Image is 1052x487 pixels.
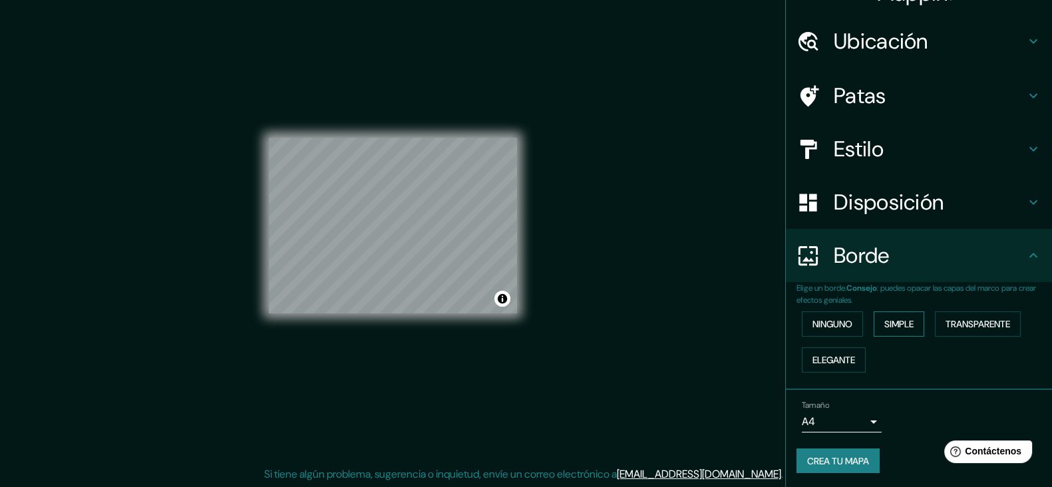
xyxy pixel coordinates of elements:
[935,311,1021,337] button: Transparente
[264,467,617,481] font: Si tiene algún problema, sugerencia o inquietud, envíe un correo electrónico a
[834,188,944,216] font: Disposición
[781,467,783,481] font: .
[846,283,877,293] font: Consejo
[796,283,846,293] font: Elige un borde.
[834,135,884,163] font: Estilo
[786,15,1052,68] div: Ubicación
[834,27,928,55] font: Ubicación
[802,414,815,428] font: A4
[783,466,785,481] font: .
[786,229,1052,282] div: Borde
[946,318,1010,330] font: Transparente
[494,291,510,307] button: Activar o desactivar atribución
[802,400,829,410] font: Tamaño
[786,176,1052,229] div: Disposición
[884,318,914,330] font: Simple
[796,448,880,474] button: Crea tu mapa
[802,311,863,337] button: Ninguno
[802,411,882,432] div: A4
[834,242,890,269] font: Borde
[802,347,866,373] button: Elegante
[807,455,869,467] font: Crea tu mapa
[786,122,1052,176] div: Estilo
[874,311,924,337] button: Simple
[934,435,1037,472] iframe: Lanzador de widgets de ayuda
[812,318,852,330] font: Ninguno
[834,82,886,110] font: Patas
[812,354,855,366] font: Elegante
[617,467,781,481] a: [EMAIL_ADDRESS][DOMAIN_NAME]
[269,138,517,313] canvas: Mapa
[796,283,1036,305] font: : puedes opacar las capas del marco para crear efectos geniales.
[786,69,1052,122] div: Patas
